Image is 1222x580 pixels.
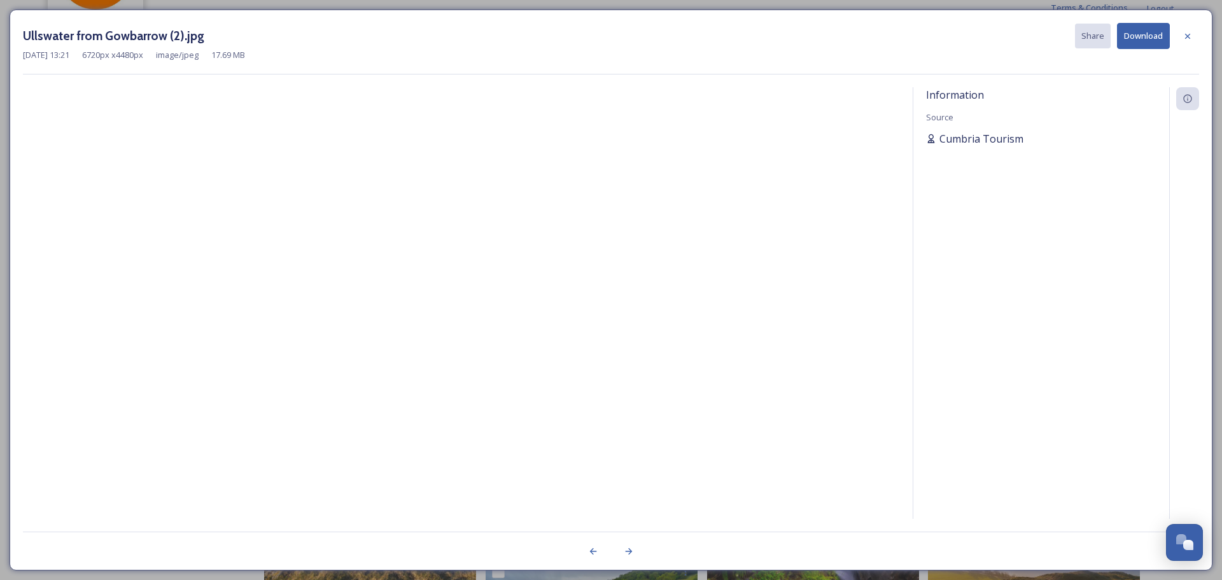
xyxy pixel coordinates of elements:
[939,131,1023,146] span: Cumbria Tourism
[23,87,900,553] img: Gowbarrow-summit-18-03-19-2.jpg
[1166,524,1203,561] button: Open Chat
[211,49,245,61] span: 17.69 MB
[1075,24,1111,48] button: Share
[156,49,199,61] span: image/jpeg
[926,111,953,123] span: Source
[82,49,143,61] span: 6720 px x 4480 px
[23,27,204,45] h3: Ullswater from Gowbarrow (2).jpg
[1117,23,1170,49] button: Download
[23,49,69,61] span: [DATE] 13:21
[926,88,984,102] span: Information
